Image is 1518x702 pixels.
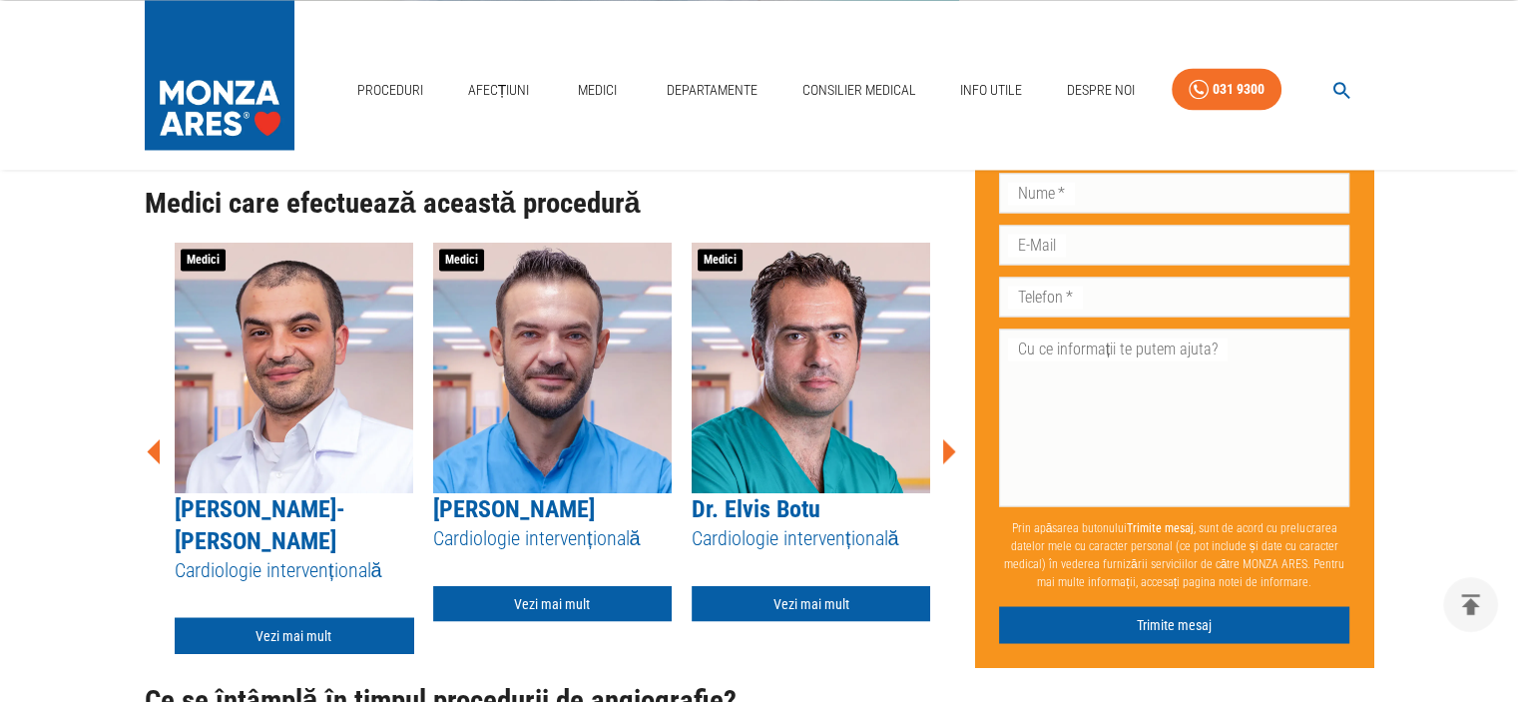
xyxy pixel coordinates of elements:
[1443,577,1498,632] button: delete
[1172,68,1281,111] a: 031 9300
[349,70,431,111] a: Proceduri
[433,494,595,522] a: [PERSON_NAME]
[692,524,930,551] h5: Cardiologie intervențională
[175,243,413,492] img: Dr. Bogdan-Marian Drăgoescu
[1127,521,1194,535] b: Trimite mesaj
[145,188,959,220] h2: Medici care efectuează această procedură
[1059,70,1143,111] a: Despre Noi
[460,70,538,111] a: Afecțiuni
[698,249,743,271] span: Medici
[175,556,413,583] h5: Cardiologie intervențională
[433,524,672,551] h5: Cardiologie intervențională
[181,249,226,271] span: Medici
[659,70,765,111] a: Departamente
[175,494,345,554] a: [PERSON_NAME]-[PERSON_NAME]
[793,70,923,111] a: Consilier Medical
[433,243,672,492] img: Dr. Leonard Licheardopol
[433,585,672,622] a: Vezi mai mult
[439,249,484,271] span: Medici
[999,607,1350,644] button: Trimite mesaj
[999,511,1350,599] p: Prin apăsarea butonului , sunt de acord cu prelucrarea datelor mele cu caracter personal (ce pot ...
[692,585,930,622] a: Vezi mai mult
[692,243,930,492] img: Dr. Elvis Boțu
[1213,77,1265,102] div: 031 9300
[952,70,1030,111] a: Info Utile
[566,70,630,111] a: Medici
[692,494,820,522] a: Dr. Elvis Botu
[175,617,413,654] a: Vezi mai mult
